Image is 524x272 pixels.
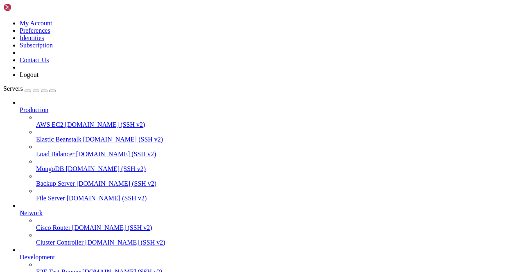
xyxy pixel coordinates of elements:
a: Servers [3,85,56,92]
a: Elastic Beanstalk [DOMAIN_NAME] (SSH v2) [36,136,521,143]
li: Cisco Router [DOMAIN_NAME] (SSH v2) [36,217,521,232]
li: Production [20,99,521,202]
span: [DOMAIN_NAME] (SSH v2) [65,121,145,128]
li: Backup Server [DOMAIN_NAME] (SSH v2) [36,173,521,187]
a: Cisco Router [DOMAIN_NAME] (SSH v2) [36,224,521,232]
span: [DOMAIN_NAME] (SSH v2) [67,195,147,202]
li: Elastic Beanstalk [DOMAIN_NAME] (SSH v2) [36,128,521,143]
a: Backup Server [DOMAIN_NAME] (SSH v2) [36,180,521,187]
a: Subscription [20,42,53,49]
span: Network [20,209,43,216]
span: Cluster Controller [36,239,84,246]
a: AWS EC2 [DOMAIN_NAME] (SSH v2) [36,121,521,128]
li: File Server [DOMAIN_NAME] (SSH v2) [36,187,521,202]
a: Production [20,106,521,114]
a: Load Balancer [DOMAIN_NAME] (SSH v2) [36,151,521,158]
span: Elastic Beanstalk [36,136,81,143]
li: MongoDB [DOMAIN_NAME] (SSH v2) [36,158,521,173]
span: AWS EC2 [36,121,63,128]
span: [DOMAIN_NAME] (SSH v2) [77,180,157,187]
li: Network [20,202,521,246]
span: [DOMAIN_NAME] (SSH v2) [85,239,165,246]
a: Development [20,254,521,261]
a: Identities [20,34,44,41]
a: Logout [20,71,38,78]
a: Network [20,209,521,217]
span: [DOMAIN_NAME] (SSH v2) [72,224,152,231]
span: MongoDB [36,165,64,172]
span: Servers [3,85,23,92]
span: File Server [36,195,65,202]
span: Load Balancer [36,151,75,157]
li: AWS EC2 [DOMAIN_NAME] (SSH v2) [36,114,521,128]
a: File Server [DOMAIN_NAME] (SSH v2) [36,195,521,202]
span: Cisco Router [36,224,70,231]
span: [DOMAIN_NAME] (SSH v2) [76,151,156,157]
a: MongoDB [DOMAIN_NAME] (SSH v2) [36,165,521,173]
span: [DOMAIN_NAME] (SSH v2) [83,136,163,143]
span: Development [20,254,55,261]
li: Load Balancer [DOMAIN_NAME] (SSH v2) [36,143,521,158]
span: [DOMAIN_NAME] (SSH v2) [65,165,146,172]
a: Cluster Controller [DOMAIN_NAME] (SSH v2) [36,239,521,246]
li: Cluster Controller [DOMAIN_NAME] (SSH v2) [36,232,521,246]
a: Preferences [20,27,50,34]
a: Contact Us [20,56,49,63]
img: Shellngn [3,3,50,11]
span: Production [20,106,48,113]
span: Backup Server [36,180,75,187]
a: My Account [20,20,52,27]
